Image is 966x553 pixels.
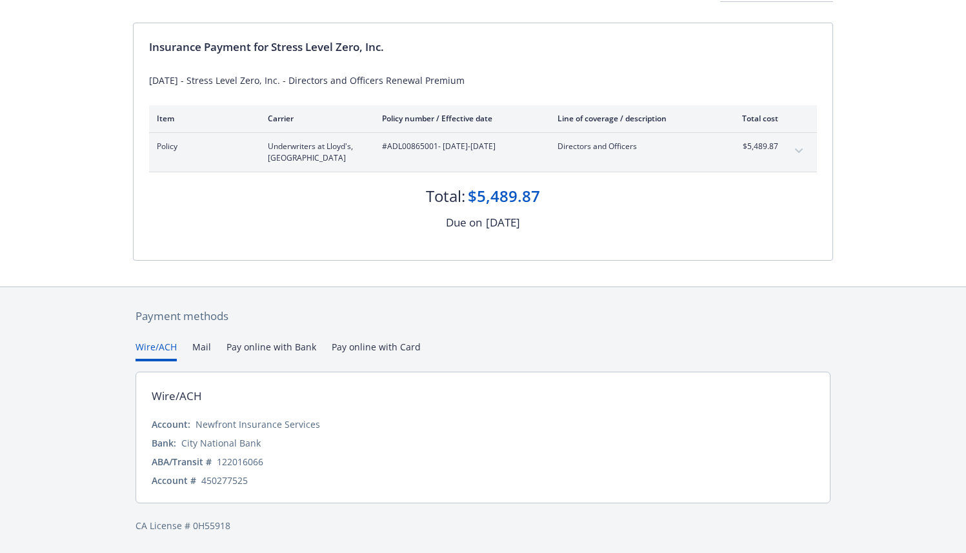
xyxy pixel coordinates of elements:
div: Total: [426,185,465,207]
div: PolicyUnderwriters at Lloyd's, [GEOGRAPHIC_DATA]#ADL00865001- [DATE]-[DATE]Directors and Officers... [149,133,817,172]
div: $5,489.87 [468,185,540,207]
button: Pay online with Card [332,340,421,361]
button: Wire/ACH [136,340,177,361]
div: CA License # 0H55918 [136,519,830,532]
div: Wire/ACH [152,388,202,405]
div: Total cost [730,113,778,124]
div: [DATE] - Stress Level Zero, Inc. - Directors and Officers Renewal Premium [149,74,817,87]
span: Underwriters at Lloyd's, [GEOGRAPHIC_DATA] [268,141,361,164]
div: City National Bank [181,436,261,450]
button: Mail [192,340,211,361]
div: Newfront Insurance Services [196,417,320,431]
div: Line of coverage / description [558,113,709,124]
div: Carrier [268,113,361,124]
div: Bank: [152,436,176,450]
span: Directors and Officers [558,141,709,152]
span: $5,489.87 [730,141,778,152]
div: Insurance Payment for Stress Level Zero, Inc. [149,39,817,55]
div: [DATE] [486,214,520,231]
span: Policy [157,141,247,152]
div: Due on [446,214,482,231]
div: 450277525 [201,474,248,487]
div: 122016066 [217,455,263,468]
button: expand content [789,141,809,161]
button: Pay online with Bank [226,340,316,361]
div: Item [157,113,247,124]
div: ABA/Transit # [152,455,212,468]
span: #ADL00865001 - [DATE]-[DATE] [382,141,537,152]
div: Account: [152,417,190,431]
div: Policy number / Effective date [382,113,537,124]
div: Account # [152,474,196,487]
div: Payment methods [136,308,830,325]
